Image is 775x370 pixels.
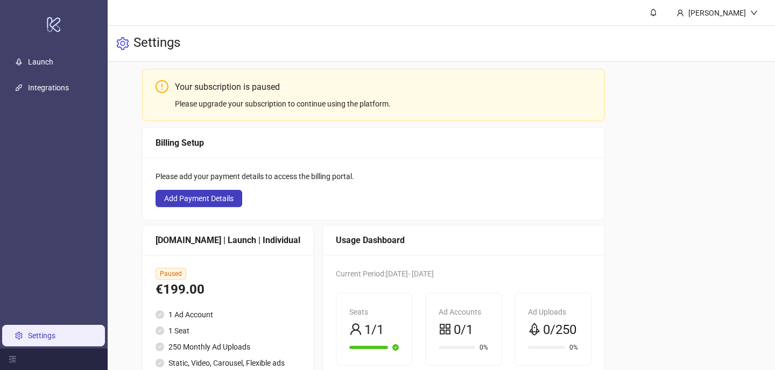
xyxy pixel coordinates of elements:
[133,34,180,53] h3: Settings
[528,323,541,336] span: rocket
[156,136,591,150] div: Billing Setup
[164,194,234,203] span: Add Payment Details
[28,331,55,340] a: Settings
[156,343,164,351] span: check-circle
[569,344,578,351] span: 0%
[28,58,53,66] a: Launch
[156,170,591,182] div: Please add your payment details to access the billing portal.
[439,306,488,318] div: Ad Accounts
[28,83,69,92] a: Integrations
[156,309,300,321] li: 1 Ad Account
[336,269,434,278] span: Current Period: [DATE] - [DATE]
[650,9,657,16] span: bell
[480,344,488,351] span: 0%
[528,306,577,318] div: Ad Uploads
[677,9,684,17] span: user
[349,306,399,318] div: Seats
[392,344,399,351] span: check-circle
[175,80,591,94] div: Your subscription is paused
[156,80,168,93] span: exclamation-circle
[156,310,164,319] span: check-circle
[156,357,300,369] li: Static, Video, Carousel, Flexible ads
[543,320,576,340] span: 0/250
[156,268,186,280] span: Paused
[175,98,591,110] div: Please upgrade your subscription to continue using the platform.
[156,326,164,335] span: check-circle
[156,280,300,300] div: €199.00
[349,323,362,336] span: user
[156,325,300,337] li: 1 Seat
[156,190,242,207] button: Add Payment Details
[439,323,452,336] span: appstore
[684,7,750,19] div: [PERSON_NAME]
[454,320,473,340] span: 0/1
[9,355,16,363] span: menu-fold
[156,341,300,353] li: 250 Monthly Ad Uploads
[156,359,164,367] span: check-circle
[336,233,591,247] div: Usage Dashboard
[156,233,300,247] div: [DOMAIN_NAME] | Launch | Individual
[116,37,129,50] span: setting
[364,320,384,340] span: 1/1
[750,9,758,17] span: down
